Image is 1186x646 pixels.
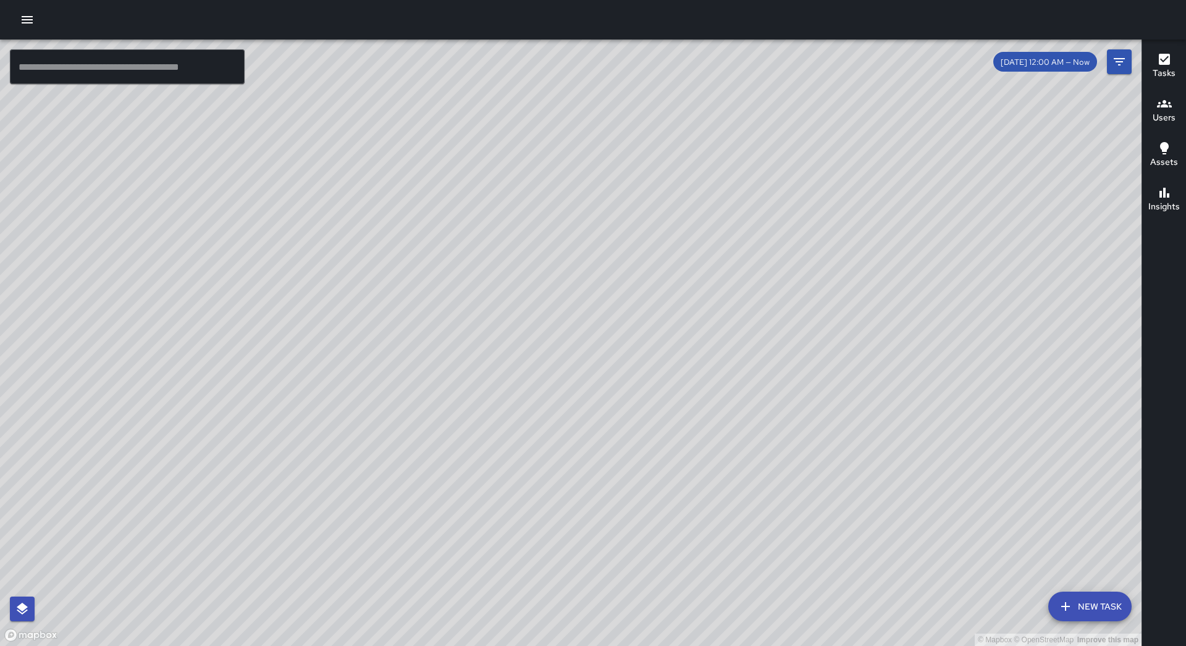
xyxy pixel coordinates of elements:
[1153,111,1175,125] h6: Users
[1142,178,1186,222] button: Insights
[1107,49,1132,74] button: Filters
[1142,89,1186,133] button: Users
[1142,44,1186,89] button: Tasks
[1148,200,1180,214] h6: Insights
[1150,156,1178,169] h6: Assets
[1142,133,1186,178] button: Assets
[993,57,1097,67] span: [DATE] 12:00 AM — Now
[1048,592,1132,621] button: New Task
[1153,67,1175,80] h6: Tasks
